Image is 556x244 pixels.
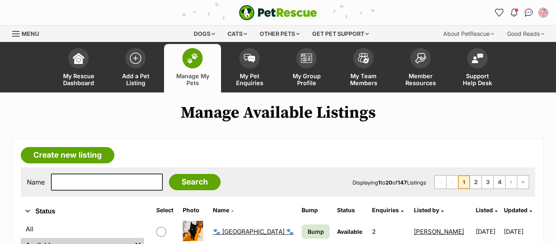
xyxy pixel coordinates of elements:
a: 🐾 [GEOGRAPHIC_DATA] 🐾 [213,228,294,235]
a: Page 4 [494,176,505,189]
img: manage-my-pets-icon-02211641906a0b7f246fdf0571729dbe1e7629f14944591b6c1af311fb30b64b.svg [187,53,198,64]
span: Displaying to of Listings [352,179,426,186]
span: My Group Profile [288,73,325,86]
img: team-members-icon-5396bd8760b3fe7c0b43da4ab00e1e3bb1a5d9ba89233759b79545d2d3fc5d0d.svg [358,53,369,64]
span: Updated [504,207,528,213]
a: Favourites [493,6,506,19]
img: dashboard-icon-eb2f2d2d3e046f16d808141f083e7271f6b2e854fb5c12c21221c1fb7104beca.svg [73,53,84,64]
a: PetRescue [239,5,317,20]
a: Updated [504,207,532,213]
span: Listed [476,207,493,213]
span: Manage My Pets [174,73,211,86]
div: Get pet support [306,26,374,42]
div: Other pets [254,26,305,42]
strong: 147 [398,179,407,186]
span: translation missing: en.admin.listings.index.attributes.enquiries [372,207,399,213]
a: Create new listing [21,147,114,163]
img: logo-e224e6f780fb5917bec1dbf3a21bbac754714ae5b6737aabdf751b685950b380.svg [239,5,317,20]
th: Bump [298,204,333,217]
div: Dogs [188,26,221,42]
a: Manage My Pets [164,44,221,92]
strong: 20 [385,179,392,186]
div: Good Reads [501,26,550,42]
span: Previous page [447,176,458,189]
span: My Rescue Dashboard [60,73,97,86]
span: Page 1 [458,176,470,189]
a: Enquiries [372,207,403,213]
span: Add a Pet Listing [117,73,154,86]
a: Page 3 [482,176,493,189]
span: First page [435,176,446,189]
span: Bump [308,227,324,236]
img: Koyna Cortes profile pic [539,9,547,17]
a: Menu [12,26,45,40]
strong: 1 [378,179,381,186]
span: My Pet Enquiries [231,73,268,86]
th: Photo [179,204,208,217]
a: My Group Profile [278,44,335,92]
a: Page 2 [470,176,482,189]
span: Support Help Desk [459,73,496,86]
th: Select [153,204,179,217]
a: Member Resources [392,44,449,92]
a: Conversations [522,6,535,19]
a: Listed [476,207,497,213]
a: My Rescue Dashboard [50,44,107,92]
span: Name [213,207,229,213]
img: help-desk-icon-fdf02630f3aa405de69fd3d07c3f3aa587a6932b1a1747fa1d2bba05be0121f9.svg [472,53,483,63]
span: My Team Members [345,73,382,86]
th: Status [334,204,368,217]
a: Bump [302,224,329,239]
button: Notifications [508,6,521,19]
span: Listed by [414,207,439,213]
img: group-profile-icon-3fa3cf56718a62981997c0bc7e787c4b2cf8bcc04b72c1350f741eb67cf2f40e.svg [301,53,312,63]
span: Menu [22,30,39,37]
input: Search [169,174,221,190]
img: notifications-46538b983faf8c2785f20acdc204bb7945ddae34d4c08c2a6579f10ce5e182be.svg [511,9,517,17]
a: Add a Pet Listing [107,44,164,92]
a: Next page [506,176,517,189]
a: Support Help Desk [449,44,506,92]
a: All [21,222,144,236]
a: [PERSON_NAME] [414,228,464,235]
span: Member Resources [402,73,439,86]
a: Listed by [414,207,444,213]
img: pet-enquiries-icon-7e3ad2cf08bfb03b45e93fb7055b45f3efa6380592205ae92323e6603595dc1f.svg [244,54,255,63]
button: My account [537,6,550,19]
a: My Pet Enquiries [221,44,278,92]
div: About PetRescue [438,26,500,42]
div: Cats [222,26,253,42]
span: Available [337,228,362,235]
a: My Team Members [335,44,392,92]
a: Name [213,207,234,213]
a: Last page [517,176,529,189]
img: add-pet-listing-icon-0afa8454b4691262ce3f59096e99ab1cd57d4a30225e0717b998d2c9b9846f56.svg [130,53,141,64]
button: Status [21,206,144,217]
nav: Pagination [434,175,529,189]
img: member-resources-icon-8e73f808a243e03378d46382f2149f9095a855e16c252ad45f914b54edf8863c.svg [415,53,426,64]
ul: Account quick links [493,6,550,19]
img: chat-41dd97257d64d25036548639549fe6c8038ab92f7586957e7f3b1b290dea8141.svg [525,9,533,17]
label: Name [27,178,45,186]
